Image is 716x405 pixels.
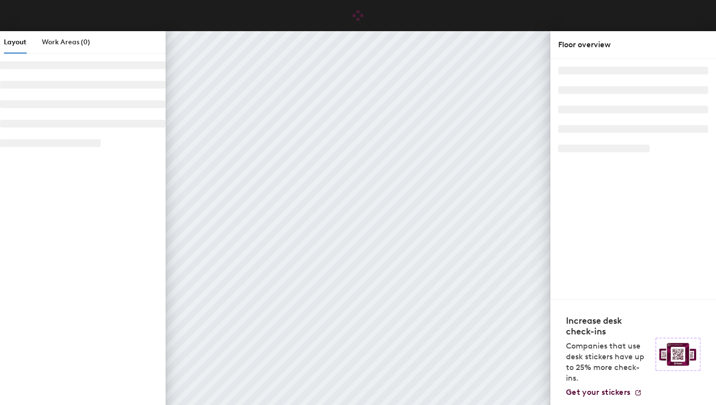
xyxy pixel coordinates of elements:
span: Work Areas (0) [42,38,90,46]
a: Get your stickers [566,387,642,397]
p: Companies that use desk stickers have up to 25% more check-ins. [566,341,650,384]
span: Layout [4,38,26,46]
span: Get your stickers [566,387,630,397]
h4: Increase desk check-ins [566,315,650,337]
img: Sticker logo [656,338,700,371]
div: Floor overview [558,39,708,51]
